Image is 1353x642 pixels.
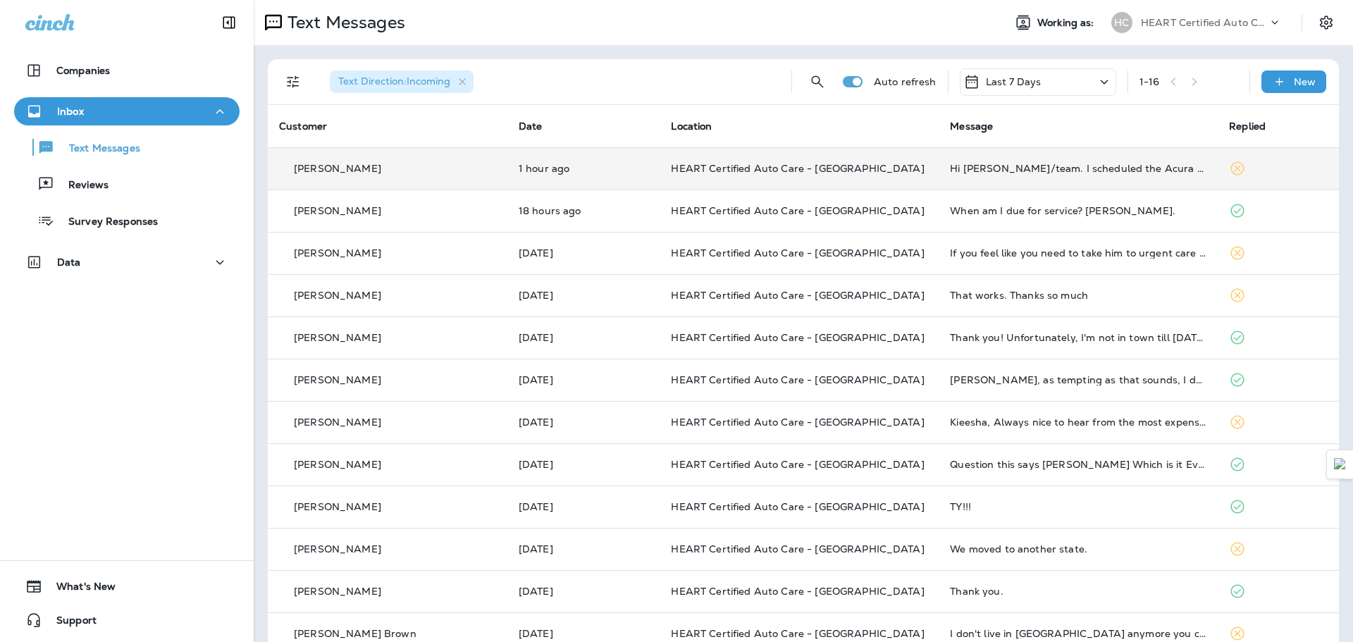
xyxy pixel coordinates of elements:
[671,331,924,344] span: HEART Certified Auto Care - [GEOGRAPHIC_DATA]
[14,206,240,235] button: Survey Responses
[803,68,832,96] button: Search Messages
[950,163,1206,174] div: Hi Kieesha/team. I scheduled the Acura for tomorrow and we'll be dropping off tonight. I forgot t...
[294,247,381,259] p: [PERSON_NAME]
[54,216,158,229] p: Survey Responses
[950,543,1206,555] div: We moved to another state.
[519,374,649,385] p: Sep 10, 2025 10:35 AM
[986,76,1042,87] p: Last 7 Days
[950,586,1206,597] div: Thank you.
[950,501,1206,512] div: TY!!!
[519,586,649,597] p: Sep 10, 2025 09:10 AM
[42,581,116,598] span: What's New
[1037,17,1097,29] span: Working as:
[294,205,381,216] p: [PERSON_NAME]
[14,169,240,199] button: Reviews
[671,374,924,386] span: HEART Certified Auto Care - [GEOGRAPHIC_DATA]
[294,416,381,428] p: [PERSON_NAME]
[519,120,543,132] span: Date
[519,459,649,470] p: Sep 10, 2025 10:02 AM
[1139,76,1160,87] div: 1 - 16
[1314,10,1339,35] button: Settings
[671,289,924,302] span: HEART Certified Auto Care - [GEOGRAPHIC_DATA]
[56,65,110,76] p: Companies
[294,290,381,301] p: [PERSON_NAME]
[294,586,381,597] p: [PERSON_NAME]
[14,572,240,600] button: What's New
[519,332,649,343] p: Sep 10, 2025 11:49 AM
[294,459,381,470] p: [PERSON_NAME]
[57,257,81,268] p: Data
[519,628,649,639] p: Sep 10, 2025 09:07 AM
[14,248,240,276] button: Data
[14,132,240,162] button: Text Messages
[874,76,937,87] p: Auto refresh
[294,332,381,343] p: [PERSON_NAME]
[1141,17,1268,28] p: HEART Certified Auto Care
[519,247,649,259] p: Sep 10, 2025 01:54 PM
[14,606,240,634] button: Support
[294,543,381,555] p: [PERSON_NAME]
[671,416,924,428] span: HEART Certified Auto Care - [GEOGRAPHIC_DATA]
[950,332,1206,343] div: Thank you! Unfortunately, I'm not in town till Sept 29. So, plan to see you in October.
[519,205,649,216] p: Sep 10, 2025 09:42 PM
[282,12,405,33] p: Text Messages
[671,500,924,513] span: HEART Certified Auto Care - [GEOGRAPHIC_DATA]
[294,628,416,639] p: [PERSON_NAME] Brown
[294,501,381,512] p: [PERSON_NAME]
[671,162,924,175] span: HEART Certified Auto Care - [GEOGRAPHIC_DATA]
[671,543,924,555] span: HEART Certified Auto Care - [GEOGRAPHIC_DATA]
[279,120,327,132] span: Customer
[950,205,1206,216] div: When am I due for service? Linda Rubin.
[950,628,1206,639] div: I don't live in Evanston anymore you can take me off the text list thanks!
[279,68,307,96] button: Filters
[519,543,649,555] p: Sep 10, 2025 09:22 AM
[950,416,1206,428] div: Kieesha, Always nice to hear from the most expensive woman in Evanston. 🙂 I bought a 2022 Lincoln...
[671,204,924,217] span: HEART Certified Auto Care - [GEOGRAPHIC_DATA]
[950,120,993,132] span: Message
[671,585,924,598] span: HEART Certified Auto Care - [GEOGRAPHIC_DATA]
[519,416,649,428] p: Sep 10, 2025 10:14 AM
[54,179,109,192] p: Reviews
[14,97,240,125] button: Inbox
[57,106,84,117] p: Inbox
[950,459,1206,470] div: Question this says Evanston Which is it Evanston or wilmette?
[1294,76,1316,87] p: New
[671,458,924,471] span: HEART Certified Auto Care - [GEOGRAPHIC_DATA]
[519,163,649,174] p: Sep 11, 2025 03:11 PM
[42,615,97,631] span: Support
[671,627,924,640] span: HEART Certified Auto Care - [GEOGRAPHIC_DATA]
[209,8,249,37] button: Collapse Sidebar
[294,374,381,385] p: [PERSON_NAME]
[55,142,140,156] p: Text Messages
[950,290,1206,301] div: That works. Thanks so much
[950,247,1206,259] div: If you feel like you need to take him to urgent care let me know
[950,374,1206,385] div: Keisha, as tempting as that sounds, I don't want to take advantage or jeopardize our contractual ...
[1111,12,1132,33] div: HC
[671,120,712,132] span: Location
[294,163,381,174] p: [PERSON_NAME]
[1334,458,1347,471] img: Detect Auto
[519,290,649,301] p: Sep 10, 2025 01:07 PM
[338,75,450,87] span: Text Direction : Incoming
[330,70,474,93] div: Text Direction:Incoming
[14,56,240,85] button: Companies
[1229,120,1266,132] span: Replied
[519,501,649,512] p: Sep 10, 2025 09:40 AM
[671,247,924,259] span: HEART Certified Auto Care - [GEOGRAPHIC_DATA]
